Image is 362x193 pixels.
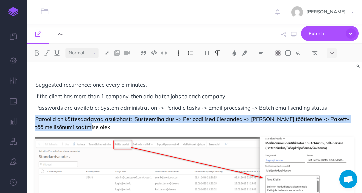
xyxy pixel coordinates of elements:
img: 986343b1537ab5e6f2f7b14bb58b00bb.jpg [291,6,303,18]
img: Bold button [34,50,40,56]
img: Ordered list button [178,50,184,56]
span: If the client has more than 1 company, then add batch jobs to each company. [35,93,226,100]
img: Clear styles button [312,50,318,56]
img: Add video button [124,50,130,56]
img: Blockquote button [141,50,147,56]
img: Unordered list button [188,50,194,56]
span: Passwords are available: System administration -> Periodic tasks -> Email processing -> Batch ema... [35,104,327,111]
img: logo-mark.svg [8,7,18,16]
img: Text color button [231,50,237,56]
img: Link button [104,50,110,56]
button: Publish [301,26,359,41]
img: Italic button [44,50,50,56]
img: Callout dropdown menu button [295,50,301,56]
span: Suggested recurrence: once every 5 minutes. [35,81,147,88]
img: Create table button [285,50,291,56]
img: Code block button [151,50,157,55]
p: Paroolid on kättesaadavad asukohast: Süsteemihaldus -> Perioodilised ülesanded -> [PERSON_NAME] t... [35,115,354,131]
span: [PERSON_NAME] [303,9,349,15]
img: Inline code button [161,50,167,55]
img: Headings dropdown button [204,50,210,56]
img: Text background color button [241,50,247,56]
span: Publish [309,28,342,39]
img: Underline button [54,50,60,56]
img: Alignment dropdown menu button [258,50,264,56]
img: Paragraph button [215,50,221,56]
div: Open chat [339,170,357,188]
img: Add image button [114,50,120,56]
